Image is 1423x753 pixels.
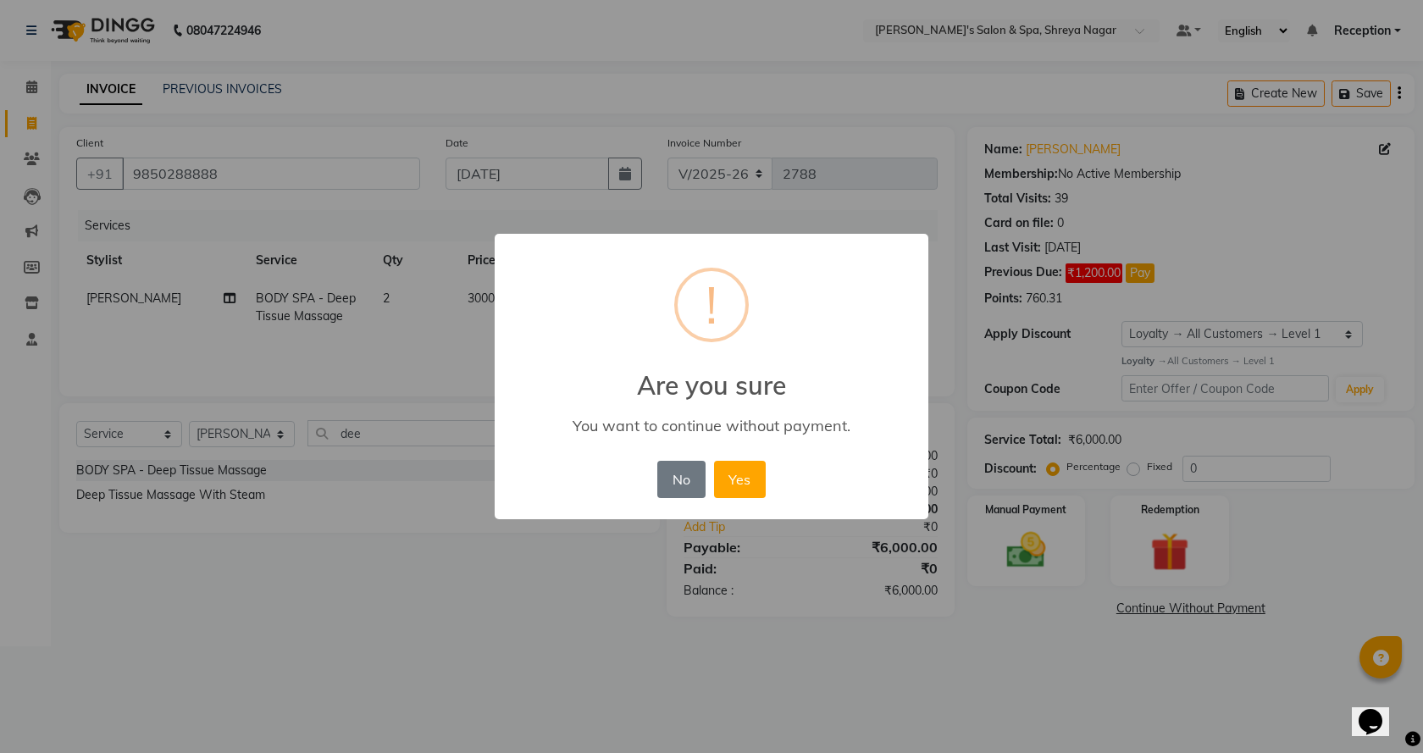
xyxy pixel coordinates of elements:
[519,416,904,435] div: You want to continue without payment.
[657,461,705,498] button: No
[706,271,717,339] div: !
[495,350,928,401] h2: Are you sure
[1352,685,1406,736] iframe: chat widget
[714,461,766,498] button: Yes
